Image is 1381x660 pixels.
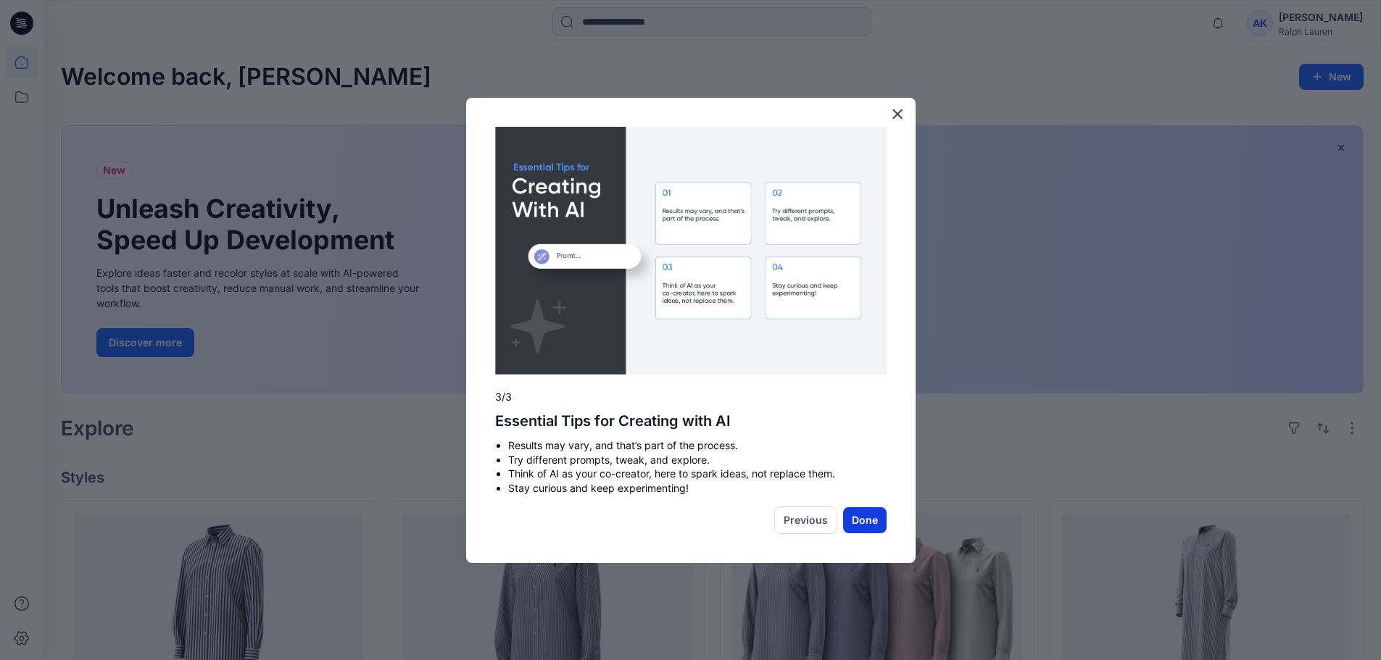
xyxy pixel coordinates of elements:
li: Results may vary, and that’s part of the process. [508,438,887,453]
p: 3/3 [495,390,887,404]
li: Stay curious and keep experimenting! [508,481,887,496]
h2: Essential Tips for Creating with AI [495,412,887,430]
li: Think of AI as your co-creator, here to spark ideas, not replace them. [508,467,887,481]
li: Try different prompts, tweak, and explore. [508,453,887,467]
button: Close [891,102,905,125]
button: Previous [774,506,837,534]
button: Done [843,507,887,533]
